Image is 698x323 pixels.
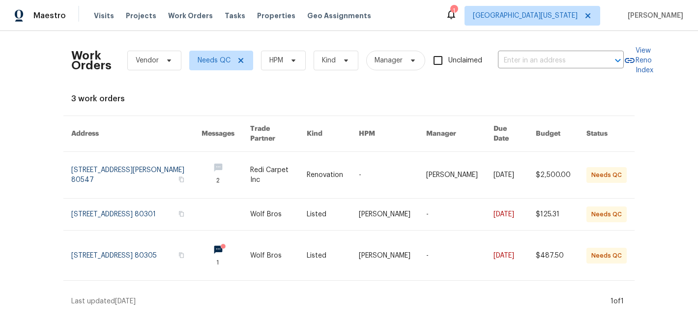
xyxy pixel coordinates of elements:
input: Enter in an address [498,53,596,68]
span: Projects [126,11,156,21]
td: [PERSON_NAME] [351,231,418,281]
span: Visits [94,11,114,21]
div: Last updated [71,296,608,306]
td: Renovation [299,152,351,199]
span: Needs QC [198,56,231,65]
th: Due Date [486,116,528,152]
td: - [351,152,418,199]
td: Listed [299,231,351,281]
td: [PERSON_NAME] [418,152,486,199]
h2: Work Orders [71,51,112,70]
span: Maestro [33,11,66,21]
button: Copy Address [177,175,186,184]
td: Wolf Bros [242,231,299,281]
th: Address [63,116,194,152]
div: 3 work orders [71,94,627,104]
td: Redi Carpet Inc [242,152,299,199]
span: Manager [375,56,403,65]
td: Listed [299,199,351,231]
th: Trade Partner [242,116,299,152]
span: Kind [322,56,336,65]
div: 1 of 1 [611,296,624,306]
span: HPM [269,56,283,65]
td: [PERSON_NAME] [351,199,418,231]
button: Copy Address [177,209,186,218]
div: 1 [450,6,457,16]
th: Status [579,116,635,152]
td: - [418,199,486,231]
a: View Reno Index [624,46,653,75]
th: Messages [194,116,242,152]
th: HPM [351,116,418,152]
th: Kind [299,116,351,152]
span: Work Orders [168,11,213,21]
th: Manager [418,116,486,152]
span: Geo Assignments [307,11,371,21]
span: Properties [257,11,295,21]
span: [PERSON_NAME] [624,11,683,21]
td: - [418,231,486,281]
th: Budget [528,116,579,152]
span: [DATE] [115,298,136,305]
span: [GEOGRAPHIC_DATA][US_STATE] [473,11,578,21]
button: Open [611,54,625,67]
span: Unclaimed [448,56,482,66]
span: Tasks [225,12,245,19]
span: Vendor [136,56,159,65]
td: Wolf Bros [242,199,299,231]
